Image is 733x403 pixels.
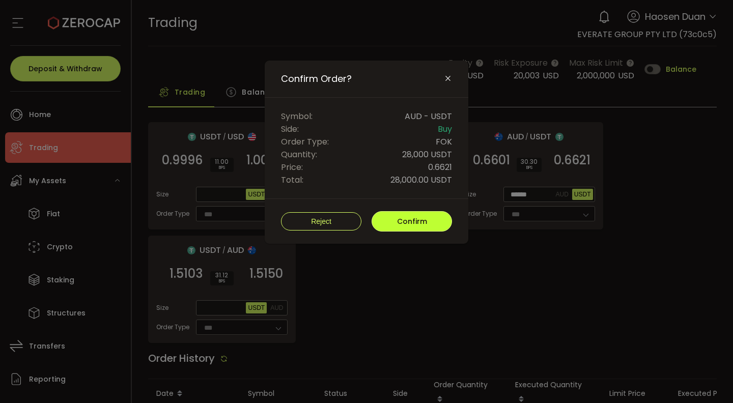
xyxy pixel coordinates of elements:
div: Confirm Order? [265,61,468,244]
span: Quantity: [281,148,317,161]
span: Buy [438,123,452,135]
span: Side: [281,123,299,135]
span: Symbol: [281,110,313,123]
span: Price: [281,161,303,174]
span: AUD - USDT [405,110,452,123]
span: FOK [436,135,452,148]
span: Total: [281,174,303,186]
span: 28,000 USDT [402,148,452,161]
span: Confirm [397,216,427,226]
iframe: Chat Widget [612,293,733,403]
span: Reject [311,217,331,225]
span: 0.6621 [428,161,452,174]
button: Reject [281,212,361,231]
span: 28,000.00 USDT [390,174,452,186]
button: Confirm [372,211,452,232]
span: Order Type: [281,135,329,148]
